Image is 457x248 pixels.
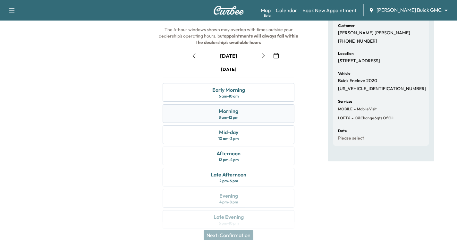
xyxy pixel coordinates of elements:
[219,94,239,99] div: 6 am - 10 am
[276,6,297,14] a: Calendar
[216,150,241,157] div: Afternoon
[338,115,350,121] span: LOFT6
[212,86,245,94] div: Early Morning
[302,6,357,14] a: Book New Appointment
[221,66,236,73] div: [DATE]
[377,6,442,14] span: [PERSON_NAME] Buick GMC
[338,135,364,141] p: Please select
[219,157,239,162] div: 12 pm - 4 pm
[338,129,347,133] h6: Date
[196,33,299,45] b: appointments will always fall within the dealership's available hours
[159,7,299,45] span: The arrival window the night before the service date. The 4-hour windows shown may overlap with t...
[213,6,244,15] img: Curbee Logo
[338,38,377,44] p: [PHONE_NUMBER]
[261,6,271,14] a: MapBeta
[219,115,238,120] div: 8 am - 12 pm
[219,107,238,115] div: Morning
[218,136,239,141] div: 10 am - 2 pm
[211,171,246,178] div: Late Afternoon
[264,13,271,18] div: Beta
[356,107,377,112] span: Mobile Visit
[338,78,377,84] p: Buick Enclave 2020
[338,107,352,112] span: MOBILE
[352,106,356,112] span: -
[353,115,394,121] span: Oil Change 6qts of oil
[338,24,355,28] h6: Customer
[338,72,350,75] h6: Vehicle
[338,30,410,36] p: [PERSON_NAME] [PERSON_NAME]
[350,115,353,121] span: -
[219,178,238,184] div: 2 pm - 6 pm
[338,58,380,64] p: [STREET_ADDRESS]
[220,52,237,59] div: [DATE]
[338,86,426,92] p: [US_VEHICLE_IDENTIFICATION_NUMBER]
[338,99,352,103] h6: Services
[338,52,354,56] h6: Location
[219,128,238,136] div: Mid-day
